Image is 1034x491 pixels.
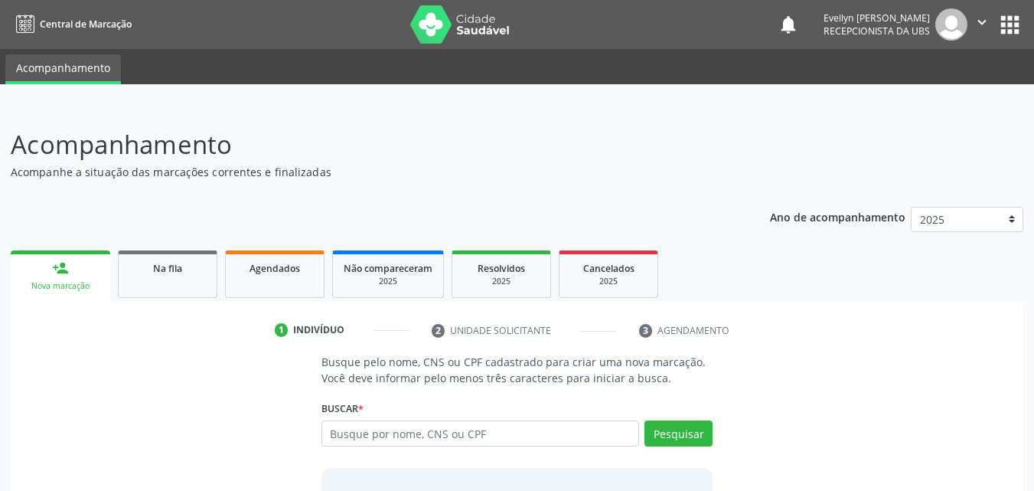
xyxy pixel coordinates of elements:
a: Central de Marcação [11,11,132,37]
span: Não compareceram [344,262,432,275]
button: notifications [778,14,799,35]
div: Indivíduo [293,323,344,337]
div: 2025 [344,276,432,287]
div: 1 [275,323,289,337]
span: Central de Marcação [40,18,132,31]
div: 2025 [463,276,540,287]
span: Agendados [250,262,300,275]
div: Nova marcação [21,280,99,292]
input: Busque por nome, CNS ou CPF [321,421,640,447]
p: Acompanhamento [11,126,719,164]
p: Acompanhe a situação das marcações correntes e finalizadas [11,164,719,180]
p: Busque pelo nome, CNS ou CPF cadastrado para criar uma nova marcação. Você deve informar pelo men... [321,354,713,386]
span: Na fila [153,262,182,275]
div: person_add [52,260,69,277]
label: Buscar [321,397,364,421]
span: Cancelados [583,262,634,275]
div: 2025 [570,276,647,287]
img: img [935,8,967,41]
button:  [967,8,996,41]
a: Acompanhamento [5,54,121,84]
p: Ano de acompanhamento [770,207,905,226]
span: Resolvidos [478,262,525,275]
div: Evellyn [PERSON_NAME] [824,11,930,25]
button: apps [996,11,1023,38]
i:  [974,14,990,31]
span: Recepcionista da UBS [824,25,930,38]
button: Pesquisar [644,421,713,447]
